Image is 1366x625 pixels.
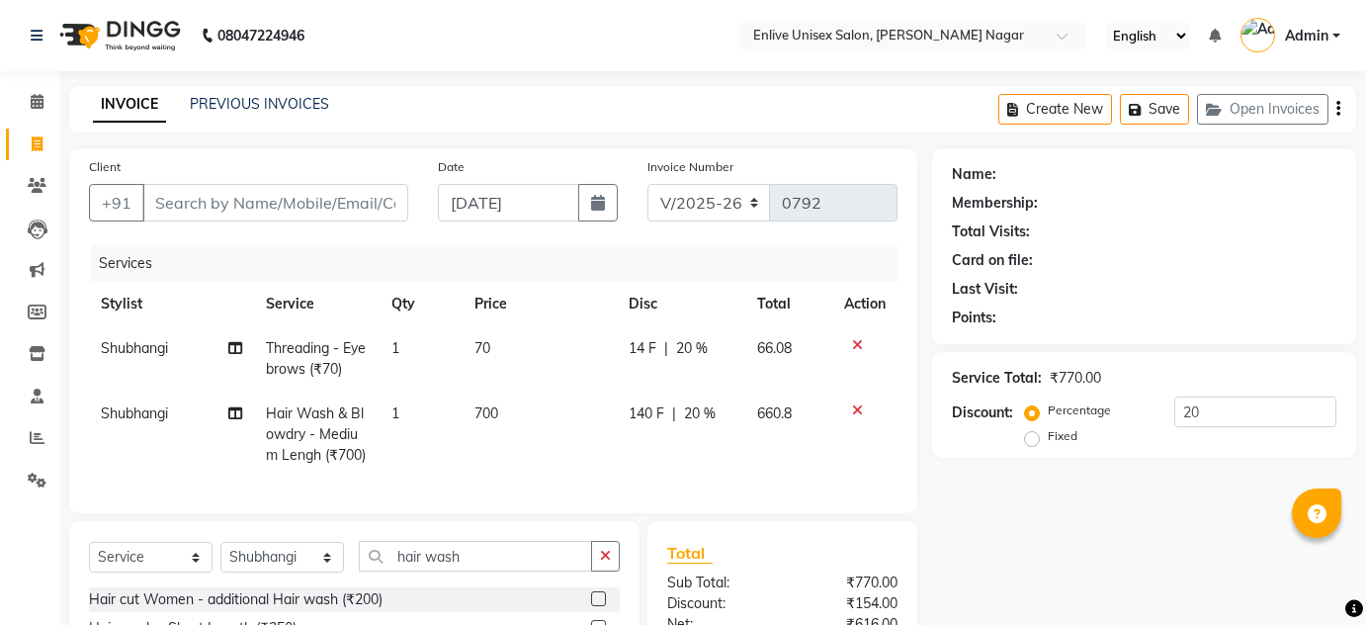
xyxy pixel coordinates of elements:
span: 70 [474,339,490,357]
div: Total Visits: [952,222,1030,242]
input: Search or Scan [359,541,592,572]
span: 20 % [676,338,708,359]
div: Services [91,245,912,282]
label: Invoice Number [647,158,733,176]
th: Disc [617,282,745,326]
span: Hair Wash & Blowdry - Medium Lengh (₹700) [266,404,366,464]
div: Sub Total: [652,573,783,593]
th: Total [745,282,832,326]
span: 660.8 [757,404,792,422]
span: 700 [474,404,498,422]
span: Total [667,543,713,564]
div: ₹154.00 [782,593,912,614]
b: 08047224946 [217,8,304,63]
label: Date [438,158,465,176]
div: Name: [952,164,996,185]
th: Action [832,282,897,326]
div: ₹770.00 [1050,368,1101,389]
span: 1 [391,404,399,422]
span: | [664,338,668,359]
div: Discount: [652,593,783,614]
span: Shubhangi [101,404,168,422]
a: PREVIOUS INVOICES [190,95,329,113]
span: 14 F [629,338,656,359]
div: ₹770.00 [782,573,912,593]
input: Search by Name/Mobile/Email/Code [142,184,408,222]
button: Create New [998,94,1112,125]
th: Price [463,282,618,326]
span: 1 [391,339,399,357]
div: Service Total: [952,368,1042,389]
img: Admin [1240,18,1275,52]
span: Threading - Eyebrows (₹70) [266,339,366,378]
button: Save [1120,94,1189,125]
th: Stylist [89,282,254,326]
div: Hair cut Women - additional Hair wash (₹200) [89,589,383,610]
button: +91 [89,184,144,222]
div: Card on file: [952,250,1033,271]
span: | [672,403,676,424]
th: Service [254,282,380,326]
div: Points: [952,308,996,328]
span: 140 F [629,403,664,424]
span: Admin [1285,26,1328,46]
a: INVOICE [93,87,166,123]
span: Shubhangi [101,339,168,357]
label: Fixed [1048,427,1077,445]
span: 66.08 [757,339,792,357]
label: Percentage [1048,402,1111,419]
div: Last Visit: [952,279,1018,300]
button: Open Invoices [1197,94,1328,125]
img: logo [50,8,186,63]
th: Qty [380,282,463,326]
span: 20 % [684,403,716,424]
label: Client [89,158,121,176]
div: Membership: [952,193,1038,214]
div: Discount: [952,402,1013,423]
